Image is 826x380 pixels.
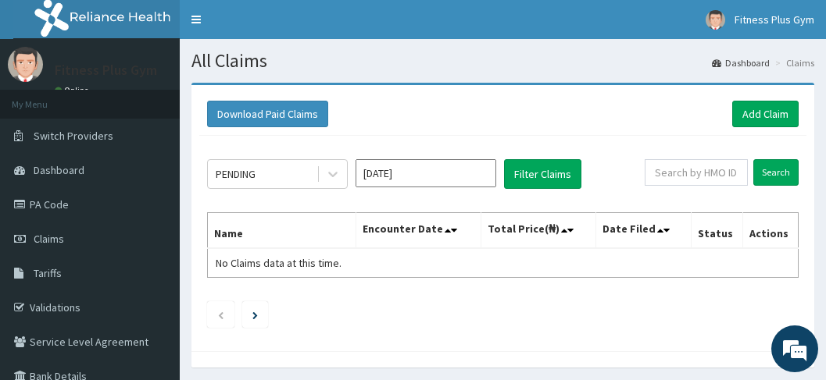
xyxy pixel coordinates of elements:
[34,163,84,177] span: Dashboard
[216,166,256,182] div: PENDING
[34,232,64,246] span: Claims
[481,213,595,249] th: Total Price(₦)
[208,213,356,249] th: Name
[34,129,113,143] span: Switch Providers
[8,47,43,82] img: User Image
[55,85,92,96] a: Online
[504,159,581,189] button: Filter Claims
[771,56,814,69] li: Claims
[712,56,770,69] a: Dashboard
[735,12,814,27] span: Fitness Plus Gym
[692,213,743,249] th: Status
[706,10,725,30] img: User Image
[217,307,224,321] a: Previous page
[252,307,258,321] a: Next page
[191,51,814,71] h1: All Claims
[753,159,799,186] input: Search
[356,159,496,187] input: Select Month and Year
[645,159,748,186] input: Search by HMO ID
[216,256,341,270] span: No Claims data at this time.
[742,213,798,249] th: Actions
[207,101,328,127] button: Download Paid Claims
[55,63,157,77] p: Fitness Plus Gym
[34,266,62,280] span: Tariffs
[732,101,799,127] a: Add Claim
[596,213,692,249] th: Date Filed
[356,213,481,249] th: Encounter Date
